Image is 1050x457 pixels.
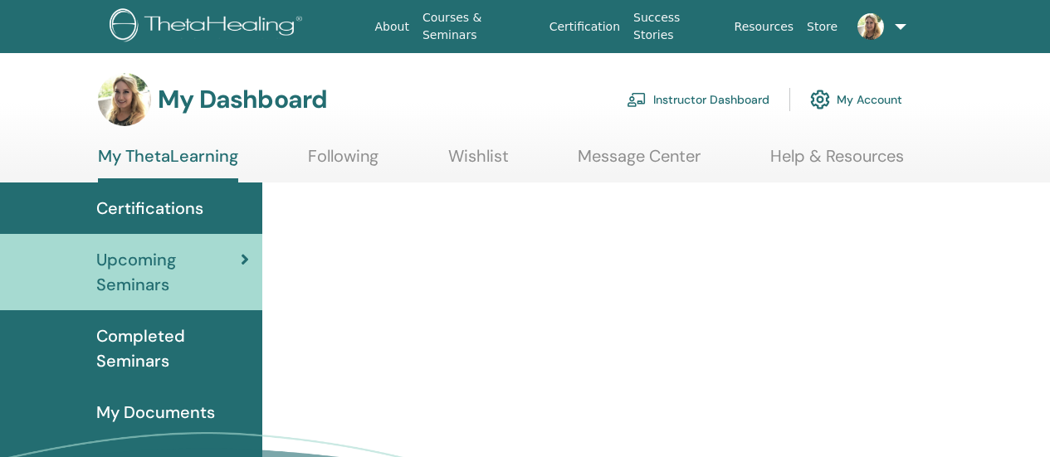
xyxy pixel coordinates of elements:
img: default.jpg [857,13,884,40]
a: Certification [543,12,627,42]
a: Courses & Seminars [416,2,543,51]
a: Message Center [578,146,701,178]
a: Store [800,12,844,42]
a: Wishlist [448,146,509,178]
a: Help & Resources [770,146,904,178]
img: chalkboard-teacher.svg [627,92,647,107]
span: Upcoming Seminars [96,247,241,297]
img: default.jpg [98,73,151,126]
span: Completed Seminars [96,323,249,373]
img: cog.svg [810,85,830,114]
h3: My Dashboard [158,85,327,114]
a: Success Stories [627,2,727,51]
img: logo.png [110,8,308,46]
a: Instructor Dashboard [627,81,769,118]
a: My ThetaLearning [98,146,238,182]
a: Resources [728,12,801,42]
span: Certifications [96,196,203,221]
a: My Account [810,81,902,118]
a: About [369,12,416,42]
span: My Documents [96,400,215,425]
a: Following [308,146,378,178]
